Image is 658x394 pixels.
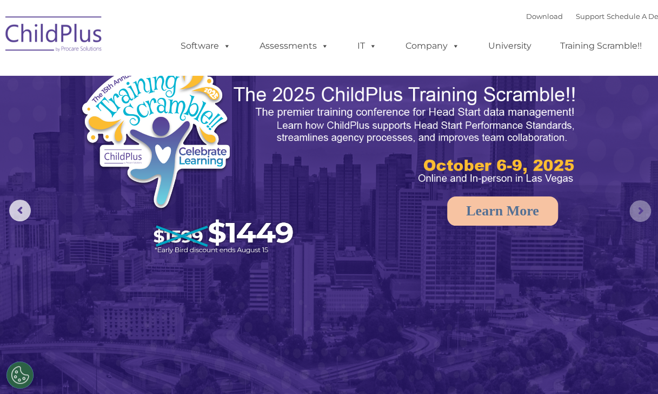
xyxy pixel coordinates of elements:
a: IT [347,35,388,57]
a: Support [576,12,604,21]
button: Cookies Settings [6,362,34,389]
a: Assessments [249,35,340,57]
a: Software [170,35,242,57]
span: Phone number [147,116,193,124]
a: University [477,35,542,57]
span: Last name [147,71,180,80]
a: Training Scramble!! [549,35,653,57]
a: Download [526,12,563,21]
a: Learn More [447,196,558,226]
a: Company [395,35,470,57]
